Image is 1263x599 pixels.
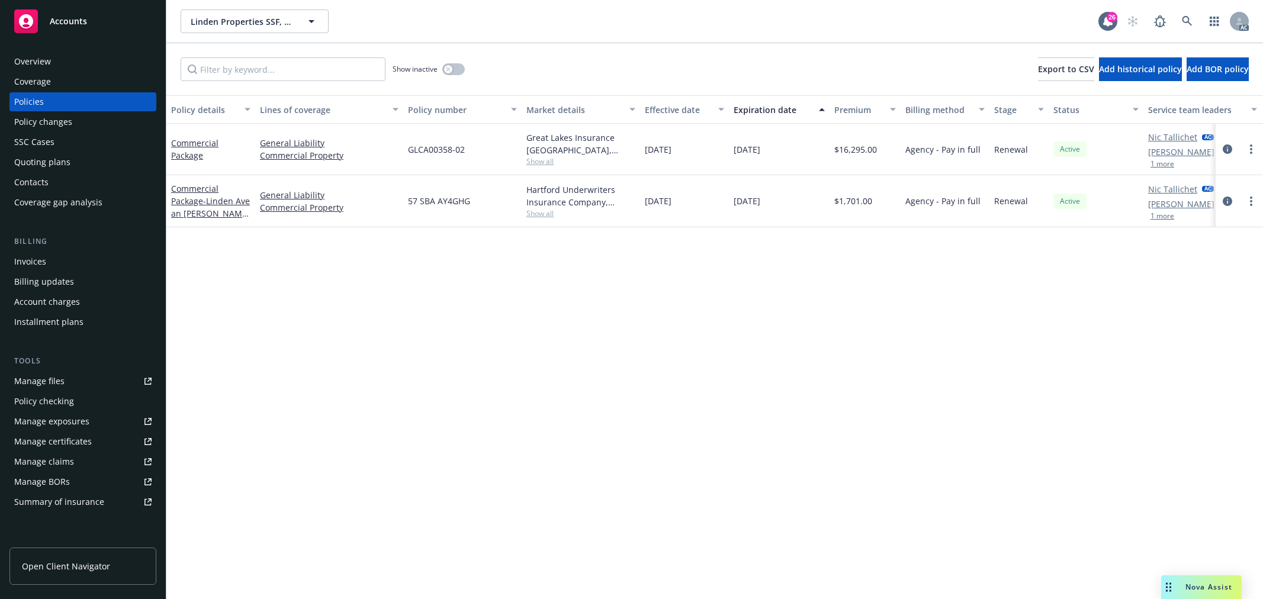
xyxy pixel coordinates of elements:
[9,173,156,192] a: Contacts
[9,72,156,91] a: Coverage
[1107,12,1117,22] div: 26
[14,313,83,331] div: Installment plans
[1058,196,1082,207] span: Active
[9,452,156,471] a: Manage claims
[1244,194,1258,208] a: more
[9,292,156,311] a: Account charges
[1143,95,1262,124] button: Service team leaders
[9,372,156,391] a: Manage files
[1220,142,1235,156] a: circleInformation
[255,95,403,124] button: Lines of coverage
[1161,575,1176,599] div: Drag to move
[9,492,156,511] a: Summary of insurance
[9,432,156,451] a: Manage certificates
[645,143,671,156] span: [DATE]
[50,17,87,26] span: Accounts
[830,95,901,124] button: Premium
[171,104,237,116] div: Policy details
[9,153,156,172] a: Quoting plans
[166,95,255,124] button: Policy details
[14,173,49,192] div: Contacts
[1038,63,1094,75] span: Export to CSV
[9,112,156,131] a: Policy changes
[834,104,883,116] div: Premium
[905,195,981,207] span: Agency - Pay in full
[1175,9,1199,33] a: Search
[393,64,438,74] span: Show inactive
[834,195,872,207] span: $1,701.00
[14,112,72,131] div: Policy changes
[14,372,65,391] div: Manage files
[1058,144,1082,154] span: Active
[14,392,74,411] div: Policy checking
[14,72,51,91] div: Coverage
[9,535,156,547] div: Analytics hub
[734,143,760,156] span: [DATE]
[526,183,635,208] div: Hartford Underwriters Insurance Company, Hartford Insurance Group
[1187,63,1249,75] span: Add BOR policy
[9,472,156,491] a: Manage BORs
[171,137,218,161] a: Commercial Package
[9,5,156,38] a: Accounts
[14,412,89,431] div: Manage exposures
[522,95,640,124] button: Market details
[526,131,635,156] div: Great Lakes Insurance [GEOGRAPHIC_DATA], [GEOGRAPHIC_DATA] Re
[408,104,504,116] div: Policy number
[9,92,156,111] a: Policies
[403,95,522,124] button: Policy number
[260,104,385,116] div: Lines of coverage
[181,9,329,33] button: Linden Properties SSF, LLC (CL)
[9,272,156,291] a: Billing updates
[9,193,156,212] a: Coverage gap analysis
[905,104,972,116] div: Billing method
[9,52,156,71] a: Overview
[1150,212,1174,220] button: 1 more
[734,195,760,207] span: [DATE]
[1161,575,1242,599] button: Nova Assist
[260,189,398,201] a: General Liability
[181,57,385,81] input: Filter by keyword...
[1148,183,1197,195] a: Nic Tallichet
[645,104,711,116] div: Effective date
[9,252,156,271] a: Invoices
[1053,104,1126,116] div: Status
[14,252,46,271] div: Invoices
[526,104,622,116] div: Market details
[260,137,398,149] a: General Liability
[408,143,465,156] span: GLCA00358-02
[9,133,156,152] a: SSC Cases
[1203,9,1226,33] a: Switch app
[994,104,1031,116] div: Stage
[14,292,80,311] div: Account charges
[1049,95,1143,124] button: Status
[1185,582,1232,592] span: Nova Assist
[994,195,1028,207] span: Renewal
[14,452,74,471] div: Manage claims
[1121,9,1145,33] a: Start snowing
[171,183,250,231] a: Commercial Package
[171,195,250,231] span: - Linden Ave an [PERSON_NAME] Ave. locations
[9,412,156,431] a: Manage exposures
[729,95,830,124] button: Expiration date
[1148,131,1197,143] a: Nic Tallichet
[1150,160,1174,168] button: 1 more
[14,193,102,212] div: Coverage gap analysis
[901,95,989,124] button: Billing method
[408,195,470,207] span: 57 SBA AY4GHG
[1220,194,1235,208] a: circleInformation
[22,560,110,572] span: Open Client Navigator
[9,355,156,367] div: Tools
[9,313,156,331] a: Installment plans
[1148,146,1214,158] a: [PERSON_NAME]
[989,95,1049,124] button: Stage
[14,432,92,451] div: Manage certificates
[191,15,293,28] span: Linden Properties SSF, LLC (CL)
[14,92,44,111] div: Policies
[260,201,398,214] a: Commercial Property
[1148,104,1244,116] div: Service team leaders
[14,52,51,71] div: Overview
[1148,198,1214,210] a: [PERSON_NAME]
[526,208,635,218] span: Show all
[1187,57,1249,81] button: Add BOR policy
